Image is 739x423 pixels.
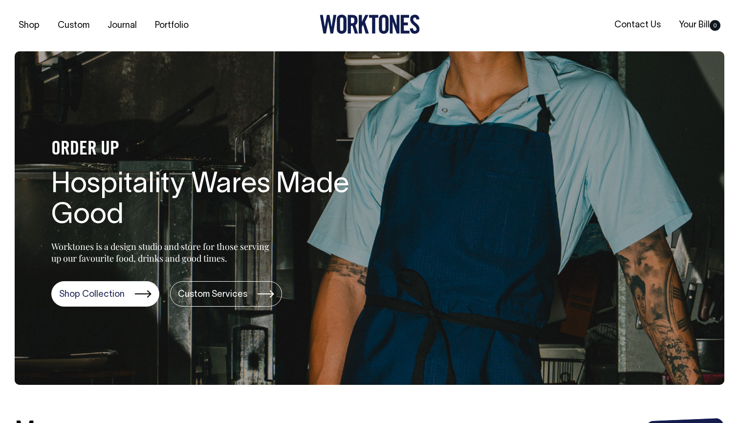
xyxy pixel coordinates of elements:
a: Journal [104,18,141,34]
p: Worktones is a design studio and store for those serving up our favourite food, drinks and good t... [51,241,274,264]
a: Shop Collection [51,281,159,307]
a: Portfolio [151,18,193,34]
h1: Hospitality Wares Made Good [51,170,364,232]
a: Custom [54,18,93,34]
a: Custom Services [170,281,282,307]
a: Your Bill0 [675,17,724,33]
a: Contact Us [610,17,665,33]
a: Shop [15,18,43,34]
h4: ORDER UP [51,139,364,160]
span: 0 [710,20,720,31]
